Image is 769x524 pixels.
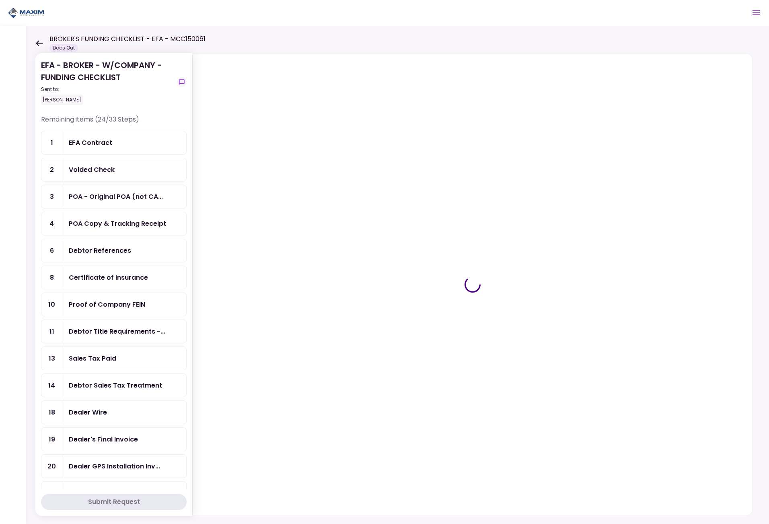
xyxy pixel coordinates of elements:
div: Docs Out [49,44,78,52]
div: Sales Tax Paid [69,353,116,363]
button: show-messages [177,77,187,87]
a: 13Sales Tax Paid [41,347,187,370]
div: Sent to: [41,86,174,93]
a: 4POA Copy & Tracking Receipt [41,212,187,235]
a: 1EFA Contract [41,131,187,155]
a: 10Proof of Company FEIN [41,293,187,316]
a: 3POA - Original POA (not CA or GA) [41,185,187,208]
div: Proof of Company FEIN [69,299,145,309]
a: 18Dealer Wire [41,400,187,424]
div: Debtor Sales Tax Treatment [69,380,162,390]
div: POA - Original POA (not CA or GA) [69,192,163,202]
div: 13 [41,347,62,370]
div: Certificate of Insurance [69,272,148,283]
a: 6Debtor References [41,239,187,262]
div: 11 [41,320,62,343]
div: Debtor Title Requirements - Other Requirements [69,326,165,336]
div: EFA Contract [69,138,112,148]
a: 19Dealer's Final Invoice [41,427,187,451]
div: Dealer's Final Invoice [69,434,138,444]
div: 2 [41,158,62,181]
div: 10 [41,293,62,316]
div: 8 [41,266,62,289]
a: 8Certificate of Insurance [41,266,187,289]
div: 21 [41,482,62,505]
div: 14 [41,374,62,397]
div: 3 [41,185,62,208]
div: 19 [41,428,62,451]
a: 14Debtor Sales Tax Treatment [41,373,187,397]
div: Remaining items (24/33 Steps) [41,115,187,131]
div: 6 [41,239,62,262]
a: 20Dealer GPS Installation Invoice [41,454,187,478]
div: Submit Request [88,497,140,507]
button: Open menu [746,3,766,23]
div: Proof of Down Payment 1 [69,488,152,498]
a: 11Debtor Title Requirements - Other Requirements [41,320,187,343]
a: 21Proof of Down Payment 1 [41,481,187,505]
a: 2Voided Check [41,158,187,182]
div: EFA - BROKER - W/COMPANY - FUNDING CHECKLIST [41,59,174,105]
div: 4 [41,212,62,235]
div: POA Copy & Tracking Receipt [69,219,166,229]
div: Debtor References [69,245,131,256]
div: Dealer GPS Installation Invoice [69,461,160,471]
h1: BROKER'S FUNDING CHECKLIST - EFA - MCC150061 [49,34,206,44]
div: 1 [41,131,62,154]
img: Partner icon [8,7,44,19]
button: Submit Request [41,494,187,510]
div: Dealer Wire [69,407,107,417]
div: 18 [41,401,62,424]
div: Voided Check [69,165,115,175]
div: 20 [41,455,62,478]
div: [PERSON_NAME] [41,95,83,105]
